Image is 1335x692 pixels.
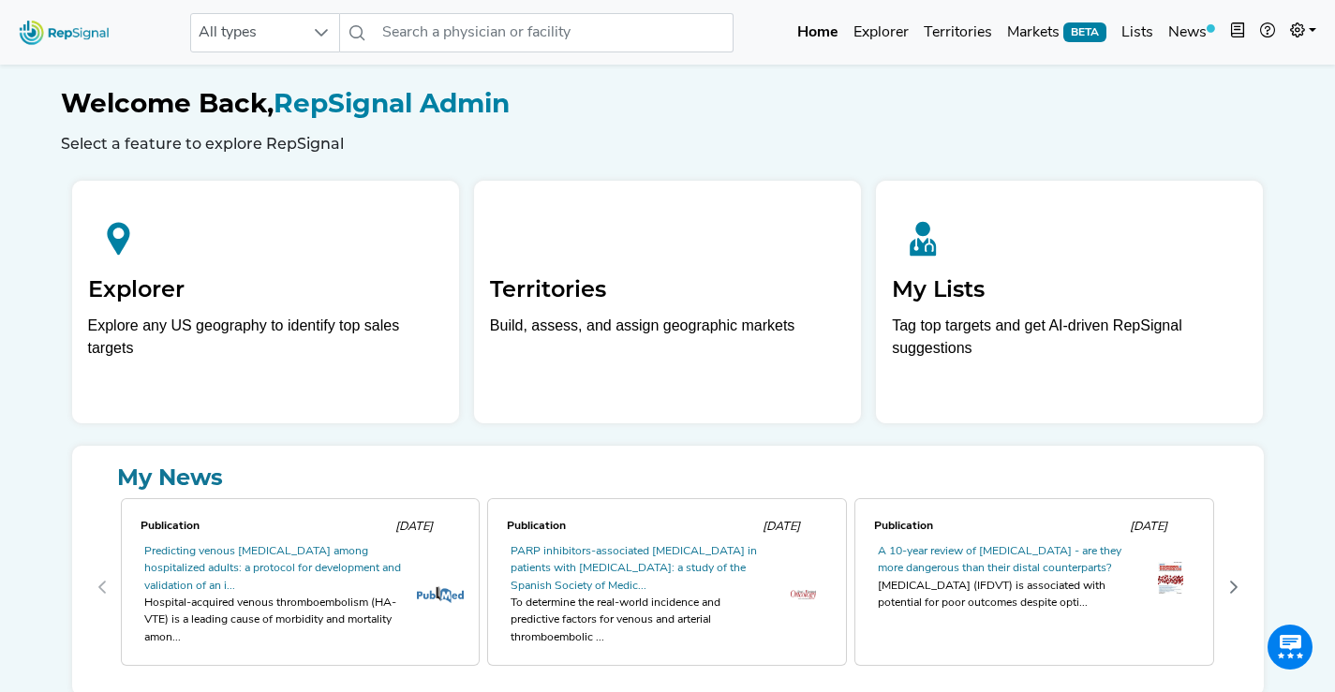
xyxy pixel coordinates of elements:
span: [DATE] [763,521,800,533]
span: All types [191,14,304,52]
a: My News [87,461,1249,494]
span: Publication [874,521,933,532]
h2: Explorer [88,276,443,303]
p: Tag top targets and get AI-driven RepSignal suggestions [892,315,1247,370]
div: Explore any US geography to identify top sales targets [88,315,443,360]
img: th [791,590,816,598]
input: Search a physician or facility [375,13,733,52]
a: Explorer [846,14,916,52]
a: News [1161,14,1223,52]
div: 0 [117,494,484,681]
img: pubmed_logo.fab3c44c.png [417,586,464,603]
a: Lists [1114,14,1161,52]
span: [DATE] [395,521,433,533]
a: Home [790,14,846,52]
div: Hospital-acquired venous thromboembolism (HA-VTE) is a leading cause of morbidity and mortality a... [144,595,401,646]
span: Welcome Back, [61,87,274,119]
div: 1 [483,494,851,681]
a: MarketsBETA [1000,14,1114,52]
button: Next Page [1219,572,1249,602]
a: Territories [916,14,1000,52]
h2: Territories [490,276,845,303]
a: My ListsTag top targets and get AI-driven RepSignal suggestions [876,181,1263,423]
p: Build, assess, and assign geographic markets [490,315,845,370]
img: OIP.5a_xzKn2mQikwpSUgbODLQAAAA [1158,562,1183,593]
h6: Select a feature to explore RepSignal [61,135,1275,153]
span: Publication [141,521,200,532]
span: BETA [1063,22,1106,41]
h2: My Lists [892,276,1247,303]
button: Intel Book [1223,14,1253,52]
a: TerritoriesBuild, assess, and assign geographic markets [474,181,861,423]
a: A 10-year review of [MEDICAL_DATA] - are they more dangerous than their distal counterparts? [878,546,1121,574]
a: PARP inhibitors-associated [MEDICAL_DATA] in patients with [MEDICAL_DATA]: a study of the Spanish... [511,546,757,592]
div: [MEDICAL_DATA] (IFDVT) is associated with potential for poor outcomes despite opti... [878,578,1135,612]
a: ExplorerExplore any US geography to identify top sales targets [72,181,459,423]
h1: RepSignal Admin [61,88,1275,120]
a: Predicting venous [MEDICAL_DATA] among hospitalized adults: a protocol for development and valida... [144,546,401,592]
div: To determine the real-world incidence and predictive factors for venous and arterial thromboembol... [511,595,767,646]
span: [DATE] [1130,521,1167,533]
span: Publication [507,521,566,532]
div: 2 [851,494,1218,681]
